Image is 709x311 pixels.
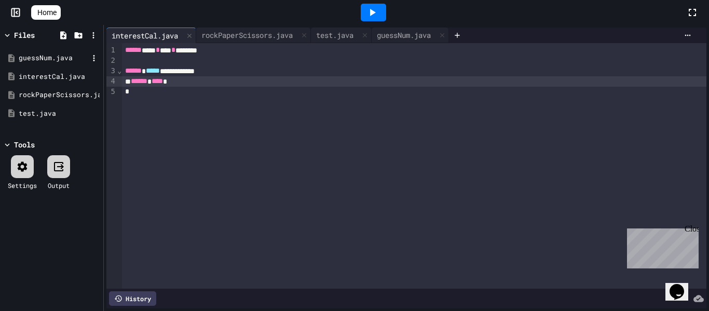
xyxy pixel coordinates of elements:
[109,291,156,306] div: History
[14,139,35,150] div: Tools
[196,28,311,43] div: rockPaperScissors.java
[19,90,100,100] div: rockPaperScissors.java
[106,28,196,43] div: interestCal.java
[106,45,117,56] div: 1
[106,87,117,97] div: 5
[665,269,699,301] iframe: chat widget
[37,7,57,18] span: Home
[372,28,449,43] div: guessNum.java
[31,5,61,20] a: Home
[14,30,35,40] div: Files
[4,4,72,66] div: Chat with us now!Close
[106,76,117,87] div: 4
[106,66,117,76] div: 3
[106,30,183,41] div: interestCal.java
[372,30,436,40] div: guessNum.java
[311,28,372,43] div: test.java
[311,30,359,40] div: test.java
[19,53,88,63] div: guessNum.java
[623,224,699,268] iframe: chat widget
[117,66,122,75] span: Fold line
[19,109,100,119] div: test.java
[8,181,37,190] div: Settings
[196,30,298,40] div: rockPaperScissors.java
[19,72,100,82] div: interestCal.java
[48,181,70,190] div: Output
[106,56,117,66] div: 2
